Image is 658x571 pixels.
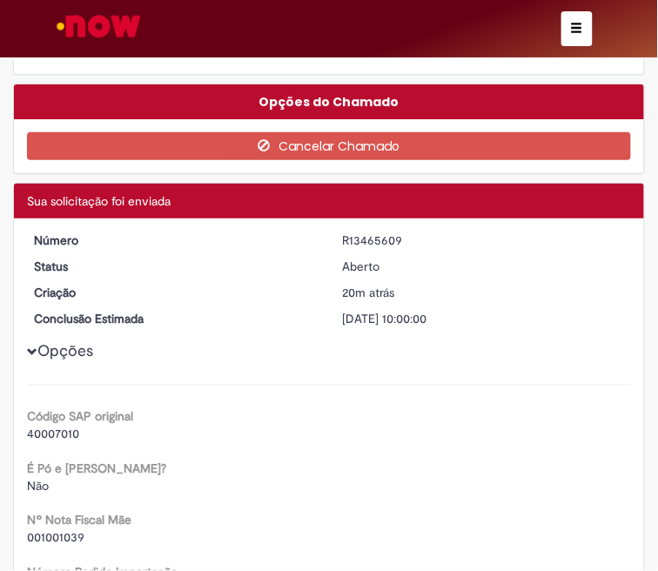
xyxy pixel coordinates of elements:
span: Não [27,478,49,494]
time: 31/08/2025 11:50:00 [343,285,395,300]
img: ServiceNow [54,9,144,44]
span: 001001039 [27,530,84,546]
div: [DATE] 10:00:00 [343,310,626,327]
button: Alternar navegação [561,11,593,46]
dt: Conclusão Estimada [21,310,330,327]
div: R13465609 [343,232,626,249]
span: Sua solicitação foi enviada [27,193,171,209]
b: É Pó e [PERSON_NAME]? [27,460,166,476]
div: 31/08/2025 11:50:00 [343,284,626,301]
div: Opções do Chamado [14,84,644,119]
b: Código SAP original [27,408,133,424]
dt: Criação [21,284,330,301]
dt: Número [21,232,330,249]
span: 20m atrás [343,285,395,300]
div: Aberto [343,258,626,275]
span: 40007010 [27,426,79,441]
b: Nº Nota Fiscal Mãe [27,513,131,528]
dt: Status [21,258,330,275]
button: Cancelar Chamado [27,132,631,160]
